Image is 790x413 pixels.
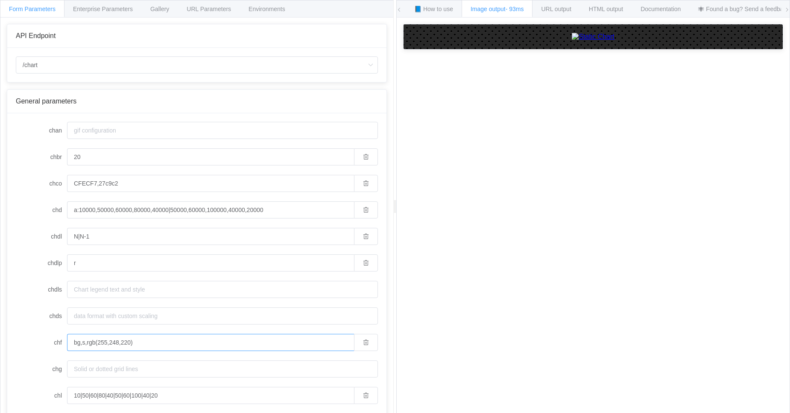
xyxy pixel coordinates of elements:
label: chan [16,122,67,139]
span: Enterprise Parameters [73,6,133,12]
input: Select [16,56,378,74]
input: Bar corner radius. Display bars with rounded corner. [67,148,354,165]
label: chl [16,387,67,404]
label: chdls [16,281,67,298]
label: chdlp [16,254,67,271]
a: Static Chart [412,33,774,41]
span: Documentation [641,6,681,12]
input: Chart legend text and style [67,281,378,298]
label: chdl [16,228,67,245]
span: HTML output [589,6,623,12]
span: Form Parameters [9,6,56,12]
input: series colors [67,175,354,192]
label: chg [16,360,67,378]
label: chds [16,307,67,324]
span: Image output [471,6,524,12]
span: Gallery [150,6,169,12]
input: bar, pie slice, doughnut slice and polar slice chart labels [67,387,354,404]
span: URL output [541,6,571,12]
input: Text for each series, to display in the legend [67,228,354,245]
label: chco [16,175,67,192]
input: Position of the legend and order of the legend entries [67,254,354,271]
label: chbr [16,148,67,165]
span: 📘 How to use [414,6,453,12]
label: chd [16,201,67,218]
input: gif configuration [67,122,378,139]
span: API Endpoint [16,32,56,39]
label: chf [16,334,67,351]
input: data format with custom scaling [67,307,378,324]
span: URL Parameters [187,6,231,12]
input: Background Fills [67,334,354,351]
span: - 93ms [506,6,524,12]
span: Environments [249,6,285,12]
img: Static Chart [572,33,614,41]
input: chart data [67,201,354,218]
span: General parameters [16,97,76,105]
input: Solid or dotted grid lines [67,360,378,378]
